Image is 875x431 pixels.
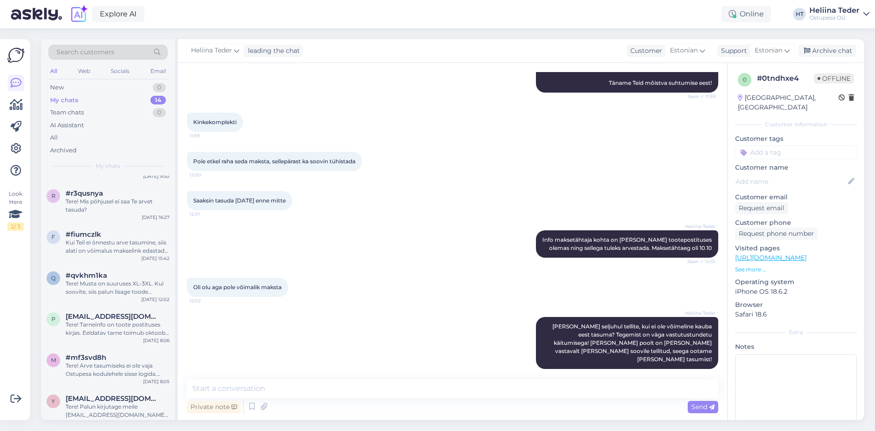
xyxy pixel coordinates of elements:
div: 2 / 3 [7,223,24,231]
p: Customer email [735,192,857,202]
span: q [51,275,56,281]
a: Heliina TederOstupesa OÜ [809,7,870,21]
div: Tere! Arve tasumiseks ei ole vaja Ostupesa kodulehele sisse logida. Jätke parooli ja e-maili laht... [66,362,170,378]
div: Request email [735,202,788,214]
div: leading the chat [244,46,300,56]
p: Browser [735,300,857,310]
span: Kinkekomplekti [193,119,237,125]
div: Archive chat [798,45,856,57]
a: [URL][DOMAIN_NAME] [735,254,807,262]
span: 12:02 [190,297,224,304]
p: Customer phone [735,218,857,228]
span: y [51,398,55,405]
div: Socials [109,65,131,77]
div: HT [793,8,806,21]
span: Pole etkel raha seda maksta, sellepärast ka soovin tühistada [193,158,355,165]
div: Team chats [50,108,84,117]
div: AI Assistant [50,121,84,130]
div: All [50,133,58,142]
div: Support [717,46,747,56]
div: Request phone number [735,228,818,240]
span: #qvkhm1ka [66,271,107,280]
div: Look Here [7,190,24,231]
p: Customer name [735,163,857,172]
span: Saaksin tasuda [DATE] enne mitte [193,197,286,204]
span: My chats [96,162,120,170]
span: 11:59 [190,132,224,139]
p: iPhone OS 18.6.2 [735,287,857,296]
div: Tere! Palun kirjutage meile [EMAIL_ADDRESS][DOMAIN_NAME] :) ' [66,403,170,419]
input: Add a tag [735,145,857,159]
div: [DATE] 9:50 [143,173,170,180]
div: 0 [153,108,166,117]
span: #fiumczlk [66,230,101,239]
div: Web [76,65,92,77]
div: Extra [735,328,857,337]
div: [DATE] 15:42 [141,255,170,262]
div: [DATE] 8:04 [143,419,170,426]
span: #mf3svd8h [66,353,106,362]
div: Customer information [735,120,857,129]
span: 12:00 [190,171,224,178]
span: f [51,234,55,240]
img: Askly Logo [7,47,25,64]
a: Explore AI [92,6,144,22]
div: [DATE] 16:27 [142,214,170,221]
div: Tere! Tarneinfo on toote postituses kirjas. Eeldatav tarne toimub oktoobri lõpus. :) [66,321,170,337]
img: explore-ai [69,5,88,24]
span: 12:01 [190,211,224,218]
span: ylolassi@gmail.com [66,395,160,403]
span: Heliina Teder [191,46,232,56]
span: p [51,316,56,322]
div: Online [721,6,771,22]
div: New [50,83,64,92]
div: # 0tndhxe4 [757,73,814,84]
p: Safari 18.6 [735,310,857,319]
span: Offline [814,73,854,83]
div: [DATE] 12:02 [141,296,170,303]
span: Seen ✓ 12:01 [681,258,715,265]
span: Estonian [755,46,782,56]
span: 0 [743,76,746,83]
span: Info maksetähtaja kohta on [PERSON_NAME] tootepostituses olemas ning sellega tuleks arvestada. Ma... [542,236,713,251]
span: Search customers [57,47,114,57]
span: [PERSON_NAME] seljuhul tellite, kui ei ole võimeline kauba eest tasuma? Tegemist on väga vastutus... [552,323,713,363]
div: 14 [150,96,166,105]
div: Private note [187,401,241,413]
span: r [51,192,56,199]
div: [DATE] 8:06 [143,337,170,344]
p: Notes [735,342,857,352]
div: 0 [153,83,166,92]
div: Tere! Mis põhjusel ei saa Te arvet tasuda? [66,197,170,214]
div: [DATE] 8:05 [143,378,170,385]
div: Customer [627,46,662,56]
div: [GEOGRAPHIC_DATA], [GEOGRAPHIC_DATA] [738,93,839,112]
div: Tere! Musta on suuruses XL-3XL. Kui soovite, siis palun lisage toode ostukorvi ning teostage tell... [66,280,170,296]
p: Operating system [735,277,857,287]
span: Send [691,403,715,411]
span: Estonian [670,46,698,56]
div: Heliina Teder [809,7,860,14]
span: Seen ✓ 11:59 [681,93,715,100]
span: #r3qusnya [66,189,103,197]
div: Email [149,65,168,77]
div: Ostupesa OÜ [809,14,860,21]
span: Heliina Teder [681,223,715,230]
p: Customer tags [735,134,857,144]
div: My chats [50,96,78,105]
span: 12:03 [681,369,715,376]
span: m [51,357,56,363]
div: Archived [50,146,77,155]
div: All [48,65,59,77]
span: Heliina Teder [681,310,715,317]
p: See more ... [735,265,857,274]
span: Oli olu aga pole võimalik maksta [193,284,282,291]
span: prosto-nata76@mail.ru [66,312,160,321]
div: Kui Teil ei õnnestu arve tasumine, siis alati on võimalus makselink edastada kellelegi, kes saab ... [66,239,170,255]
p: Visited pages [735,244,857,253]
input: Add name [736,177,846,187]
